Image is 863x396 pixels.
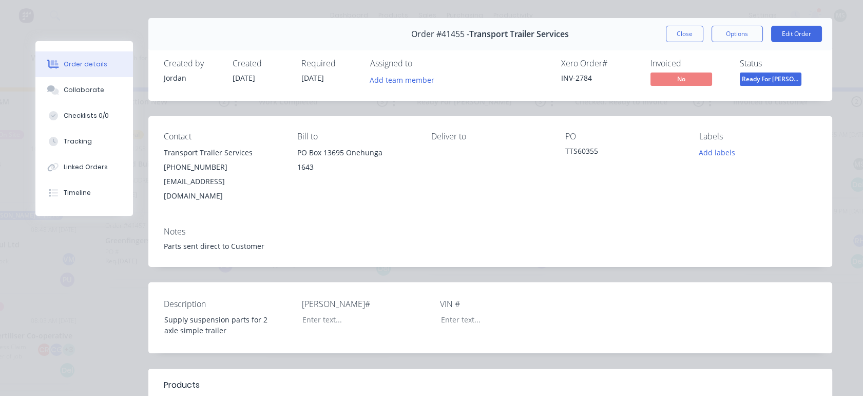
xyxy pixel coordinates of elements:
div: Required [301,59,358,68]
span: No [650,73,712,85]
div: Collaborate [64,85,104,95]
button: Linked Orders [35,154,133,180]
label: Description [164,298,292,310]
div: INV-2784 [561,73,638,83]
div: Created [233,59,289,68]
div: Parts sent direct to Customer [164,241,817,251]
button: Add team member [370,73,440,86]
button: Close [666,26,703,42]
span: Ready For [PERSON_NAME] [740,73,801,85]
div: Notes [164,227,817,237]
button: Add labels [694,146,741,159]
div: PO [565,132,683,141]
button: Collaborate [35,77,133,103]
div: Checklists 0/0 [64,111,109,120]
div: [PHONE_NUMBER] [164,160,281,174]
div: Deliver to [431,132,549,141]
div: Invoiced [650,59,727,68]
button: Tracking [35,129,133,154]
div: TTS60355 [565,146,683,160]
button: Add team member [364,73,439,86]
span: Transport Trailer Services [469,29,569,39]
div: Status [740,59,817,68]
button: Options [712,26,763,42]
div: PO Box 13695 Onehunga [297,146,415,160]
div: Jordan [164,73,220,83]
span: [DATE] [233,73,255,83]
div: Products [164,379,200,391]
div: PO Box 13695 Onehunga1643 [297,146,415,178]
label: VIN # [440,298,568,310]
button: Edit Order [771,26,822,42]
div: Bill to [297,132,415,141]
div: Transport Trailer Services [164,146,281,160]
div: Xero Order # [561,59,638,68]
button: Ready For [PERSON_NAME] [740,73,801,88]
div: Timeline [64,188,91,197]
label: [PERSON_NAME]# [302,298,430,310]
div: Order details [64,60,107,69]
div: Supply suspension parts for 2 axle simple trailer [156,312,284,338]
div: Linked Orders [64,163,108,172]
span: [DATE] [301,73,324,83]
button: Timeline [35,180,133,206]
button: Checklists 0/0 [35,103,133,129]
div: Labels [699,132,817,141]
button: Order details [35,51,133,77]
div: Transport Trailer Services[PHONE_NUMBER][EMAIL_ADDRESS][DOMAIN_NAME] [164,146,281,203]
div: Assigned to [370,59,473,68]
div: Created by [164,59,220,68]
div: [EMAIL_ADDRESS][DOMAIN_NAME] [164,174,281,203]
span: Order #41455 - [411,29,469,39]
div: Contact [164,132,281,141]
div: Tracking [64,137,92,146]
div: 1643 [297,160,415,174]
